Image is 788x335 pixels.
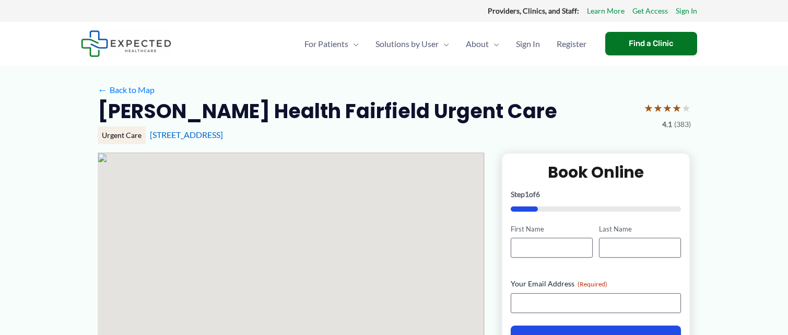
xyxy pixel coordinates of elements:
span: About [466,26,489,62]
img: Expected Healthcare Logo - side, dark font, small [81,30,171,57]
p: Step of [511,191,681,198]
label: First Name [511,224,593,234]
a: For PatientsMenu Toggle [296,26,367,62]
a: AboutMenu Toggle [457,26,508,62]
span: Menu Toggle [439,26,449,62]
nav: Primary Site Navigation [296,26,595,62]
span: (383) [674,118,691,131]
span: Solutions by User [375,26,439,62]
span: 4.1 [662,118,672,131]
span: Sign In [516,26,540,62]
a: Sign In [508,26,548,62]
a: Find a Clinic [605,32,697,55]
span: 6 [536,190,540,199]
span: ★ [653,98,663,118]
span: Menu Toggle [489,26,499,62]
span: ★ [672,98,681,118]
span: ★ [663,98,672,118]
a: Get Access [632,4,668,18]
a: [STREET_ADDRESS] [150,130,223,140]
span: ★ [681,98,691,118]
h2: [PERSON_NAME] Health Fairfield Urgent Care [98,98,557,124]
span: (Required) [578,280,607,288]
div: Urgent Care [98,126,146,144]
span: ★ [644,98,653,118]
h2: Book Online [511,162,681,182]
a: Solutions by UserMenu Toggle [367,26,457,62]
strong: Providers, Clinics, and Staff: [488,6,579,15]
label: Last Name [599,224,681,234]
label: Your Email Address [511,279,681,289]
span: Menu Toggle [348,26,359,62]
a: Learn More [587,4,625,18]
span: For Patients [304,26,348,62]
a: Sign In [676,4,697,18]
a: Register [548,26,595,62]
span: 1 [525,190,529,199]
span: ← [98,85,108,95]
span: Register [557,26,586,62]
a: ←Back to Map [98,82,155,98]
